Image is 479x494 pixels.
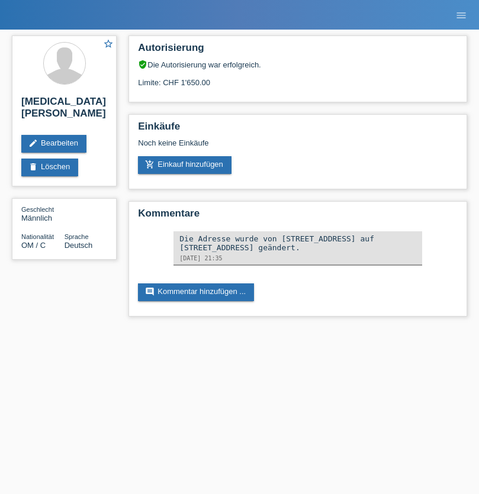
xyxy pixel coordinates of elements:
[138,69,458,87] div: Limite: CHF 1'650.00
[28,162,38,172] i: delete
[103,38,114,49] i: star_border
[138,138,458,156] div: Noch keine Einkäufe
[21,241,46,250] span: Oman / C / 02.11.2021
[145,160,155,169] i: add_shopping_cart
[138,208,458,225] h2: Kommentare
[138,121,458,138] h2: Einkäufe
[103,38,114,51] a: star_border
[138,42,458,60] h2: Autorisierung
[138,60,147,69] i: verified_user
[21,135,86,153] a: editBearbeiten
[455,9,467,21] i: menu
[138,156,232,174] a: add_shopping_cartEinkauf hinzufügen
[145,287,155,296] i: comment
[65,241,93,250] span: Deutsch
[21,205,65,222] div: Männlich
[21,206,54,213] span: Geschlecht
[21,159,78,176] a: deleteLöschen
[138,60,458,69] div: Die Autorisierung war erfolgreich.
[21,96,107,125] h2: [MEDICAL_DATA][PERSON_NAME]
[65,233,89,240] span: Sprache
[179,255,416,261] div: [DATE] 21:35
[449,11,473,18] a: menu
[21,233,54,240] span: Nationalität
[28,138,38,148] i: edit
[179,234,416,252] div: Die Adresse wurde von [STREET_ADDRESS] auf [STREET_ADDRESS] geändert.
[138,283,254,301] a: commentKommentar hinzufügen ...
